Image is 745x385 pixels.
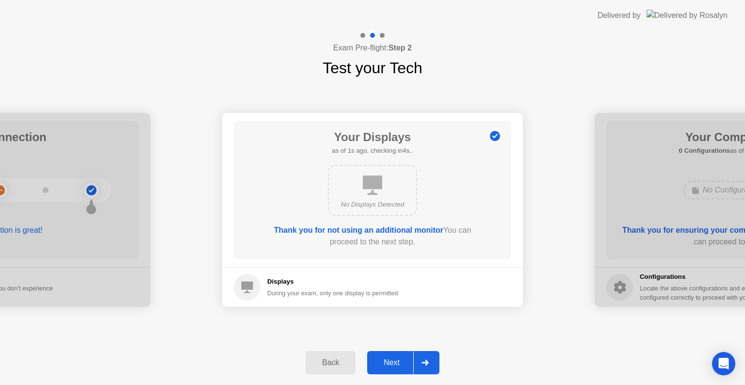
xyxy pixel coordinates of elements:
div: No Displays Detected [337,200,408,209]
h1: Your Displays [332,128,413,146]
div: Back [308,358,353,367]
b: Step 2 [389,44,412,52]
b: Thank you for not using an additional monitor [274,226,443,234]
div: Next [370,358,413,367]
h5: Displays [267,277,398,287]
div: During your exam, only one display is permitted [267,289,398,298]
div: Open Intercom Messenger [712,352,735,375]
h4: Exam Pre-flight: [333,42,412,54]
img: Delivered by Rosalyn [647,10,728,21]
div: Delivered by [598,10,641,21]
h1: Test your Tech [323,56,422,80]
h5: as of 1s ago, checking in4s.. [332,146,413,156]
button: Next [367,351,439,374]
button: Back [306,351,356,374]
div: You can proceed to the next step. [261,225,484,248]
